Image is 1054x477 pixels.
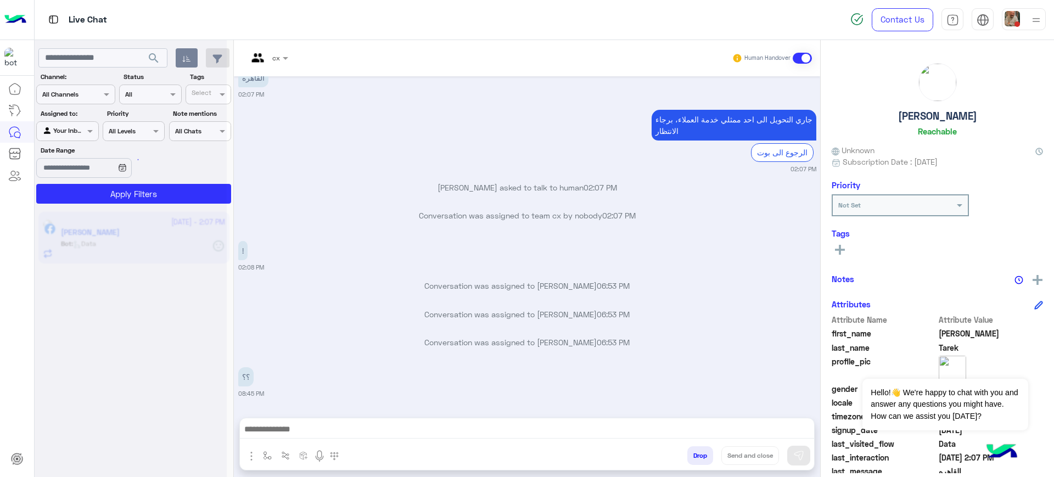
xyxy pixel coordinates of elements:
h6: Reachable [918,126,957,136]
span: 06:53 PM [597,338,630,347]
span: locale [832,397,937,408]
h5: [PERSON_NAME] [898,110,977,122]
img: picture [919,64,956,101]
button: Drop [687,446,713,465]
span: Data [939,438,1044,450]
p: Conversation was assigned to [PERSON_NAME] [238,308,816,320]
div: Select [190,88,211,100]
img: Logo [4,8,26,31]
img: tab [946,14,959,26]
img: userImage [1005,11,1020,26]
h6: Attributes [832,299,871,309]
span: Subscription Date : [DATE] [843,156,938,167]
span: Attribute Name [832,314,937,326]
span: 2025-10-02T11:07:50.871Z [939,452,1044,463]
small: Human Handover [744,54,790,63]
span: Omar [939,328,1044,339]
span: last_visited_flow [832,438,937,450]
img: notes [1014,276,1023,284]
img: tab [977,14,989,26]
img: profile [1029,13,1043,27]
img: Trigger scenario [281,451,290,460]
small: 02:07 PM [238,90,264,99]
span: Attribute Value [939,314,1044,326]
button: create order [295,446,313,464]
span: last_name [832,342,937,353]
span: 06:53 PM [597,281,630,290]
div: الرجوع الى بوت [751,143,814,161]
img: teams.png [248,53,268,71]
img: spinner [850,13,864,26]
span: profile_pic [832,356,937,381]
img: send attachment [245,450,258,463]
span: 02:07 PM [602,211,636,220]
span: Unknown [832,144,874,156]
p: Live Chat [69,13,107,27]
small: 08:45 PM [238,389,264,398]
span: signup_date [832,424,937,436]
img: 1403182699927242 [4,48,24,68]
b: Not Set [838,201,861,209]
span: Tarek [939,342,1044,353]
span: last_interaction [832,452,937,463]
small: 02:08 PM [238,263,264,272]
span: Hello!👋 We're happy to chat with you and answer any questions you might have. How can we assist y... [862,379,1028,430]
img: select flow [263,451,272,460]
span: 02:07 PM [584,183,617,192]
button: Send and close [721,446,779,465]
a: tab [941,8,963,31]
p: [PERSON_NAME] asked to talk to human [238,182,816,193]
img: add [1033,275,1042,285]
div: loading... [121,150,140,169]
img: hulul-logo.png [983,433,1021,472]
span: القاهره [939,465,1044,477]
h6: Notes [832,274,854,284]
img: tab [47,13,60,26]
img: create order [299,451,308,460]
p: 2/10/2025, 2:07 PM [238,68,268,87]
p: 2/10/2025, 8:45 PM [238,367,254,386]
p: 2/10/2025, 2:07 PM [652,110,816,141]
p: 2/10/2025, 2:08 PM [238,241,248,260]
a: Contact Us [872,8,933,31]
span: first_name [832,328,937,339]
img: send voice note [313,450,326,463]
p: Conversation was assigned to [PERSON_NAME] [238,280,816,291]
span: timezone [832,411,937,422]
h6: Tags [832,228,1043,238]
span: cx [272,54,280,62]
button: Trigger scenario [277,446,295,464]
h6: Priority [832,180,860,190]
button: select flow [259,446,277,464]
img: make a call [330,452,339,461]
span: last_message [832,465,937,477]
span: 06:53 PM [597,310,630,319]
span: gender [832,383,937,395]
p: Conversation was assigned to [PERSON_NAME] [238,336,816,348]
small: 02:07 PM [790,165,816,173]
img: send message [793,450,804,461]
p: Conversation was assigned to team cx by nobody [238,210,816,221]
